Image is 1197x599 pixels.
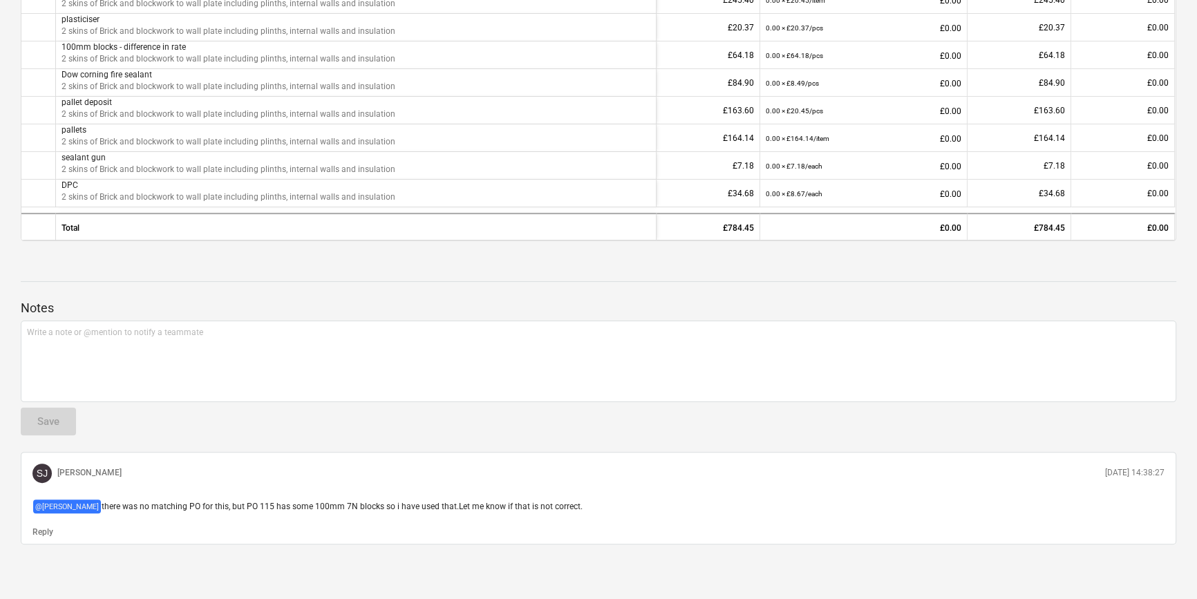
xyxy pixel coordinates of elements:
[662,124,754,152] div: £164.14
[973,14,1065,41] div: £20.37
[32,464,52,483] div: Sam Jarman
[62,26,395,36] span: 2 skins of Brick and blockwork to wall plate including plinths, internal walls and insulation
[973,124,1065,152] div: £164.14
[766,24,823,32] small: 0.00 × £20.37 / pcs
[766,14,961,42] div: £0.00
[32,526,53,538] button: Reply
[973,69,1065,97] div: £84.90
[766,190,822,198] small: 0.00 × £8.67 / each
[1128,533,1197,599] iframe: Chat Widget
[56,213,657,240] div: Total
[62,82,395,91] span: 2 skins of Brick and blockwork to wall plate including plinths, internal walls and insulation
[766,124,961,153] div: £0.00
[662,180,754,207] div: £34.68
[1077,97,1169,124] div: £0.00
[62,164,395,174] span: 2 skins of Brick and blockwork to wall plate including plinths, internal walls and insulation
[1077,180,1169,207] div: £0.00
[662,69,754,97] div: £84.90
[62,152,650,164] p: sealant gun
[662,97,754,124] div: £163.60
[1105,467,1165,479] p: [DATE] 14:38:27
[33,500,101,513] span: @ [PERSON_NAME]
[766,97,961,125] div: £0.00
[62,109,395,119] span: 2 skins of Brick and blockwork to wall plate including plinths, internal walls and insulation
[766,152,961,180] div: £0.00
[1077,41,1169,69] div: £0.00
[62,41,650,53] p: 100mm blocks - difference in rate
[1077,14,1169,41] div: £0.00
[1077,69,1169,97] div: £0.00
[37,468,48,479] span: SJ
[662,152,754,180] div: £7.18
[62,14,650,26] p: plasticiser
[766,107,823,115] small: 0.00 × £20.45 / pcs
[766,162,822,170] small: 0.00 × £7.18 / each
[62,54,395,64] span: 2 skins of Brick and blockwork to wall plate including plinths, internal walls and insulation
[766,180,961,208] div: £0.00
[62,137,395,146] span: 2 skins of Brick and blockwork to wall plate including plinths, internal walls and insulation
[973,214,1065,242] div: £784.45
[973,152,1065,180] div: £7.18
[662,41,754,69] div: £64.18
[766,69,961,97] div: £0.00
[766,52,823,59] small: 0.00 × £64.18 / pcs
[662,14,754,41] div: £20.37
[662,214,754,242] div: £784.45
[766,135,829,142] small: 0.00 × £164.14 / item
[766,214,961,242] div: £0.00
[62,97,650,108] p: pallet deposit
[57,467,122,479] p: [PERSON_NAME]
[766,41,961,70] div: £0.00
[1077,152,1169,180] div: £0.00
[21,300,1176,316] p: Notes
[973,97,1065,124] div: £163.60
[1077,214,1169,242] div: £0.00
[973,180,1065,207] div: £34.68
[766,79,819,87] small: 0.00 × £8.49 / pcs
[102,502,583,511] span: there was no matching PO for this, but PO 115 has some 100mm 7N blocks so i have used that.Let me...
[973,41,1065,69] div: £64.18
[62,180,650,191] p: DPC
[62,69,650,81] p: Dow corning fire sealant
[1077,124,1169,152] div: £0.00
[62,192,395,202] span: 2 skins of Brick and blockwork to wall plate including plinths, internal walls and insulation
[62,124,650,136] p: pallets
